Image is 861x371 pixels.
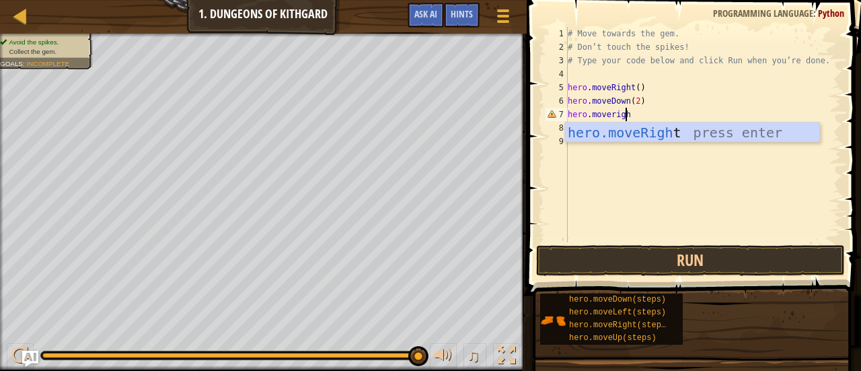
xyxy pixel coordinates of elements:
span: : [813,7,818,20]
div: 6 [546,94,568,108]
span: Collect the gem. [9,48,57,55]
div: 7 [546,108,568,121]
span: : [23,60,26,67]
span: hero.moveRight(steps) [569,321,671,330]
button: Adjust volume [430,343,457,371]
span: hero.moveDown(steps) [569,295,666,304]
span: Ask AI [414,7,437,20]
span: Avoid the spikes. [9,38,59,46]
button: Run [536,245,845,276]
button: Ask AI [408,3,444,28]
span: Hints [451,7,473,20]
span: hero.moveLeft(steps) [569,308,666,317]
div: 8 [546,121,568,135]
div: 9 [546,135,568,148]
div: 1 [546,27,568,40]
div: 5 [546,81,568,94]
button: Show game menu [486,3,520,34]
span: Python [818,7,844,20]
span: Programming language [713,7,813,20]
button: ♫ [463,343,486,371]
span: hero.moveUp(steps) [569,333,657,343]
img: portrait.png [540,308,566,333]
span: ♫ [466,345,480,366]
button: Ctrl + P: Play [7,343,34,371]
div: 2 [546,40,568,54]
div: 4 [546,67,568,81]
button: Ask AI [22,351,38,367]
button: Toggle fullscreen [493,343,520,371]
span: Incomplete [26,60,69,67]
div: 3 [546,54,568,67]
